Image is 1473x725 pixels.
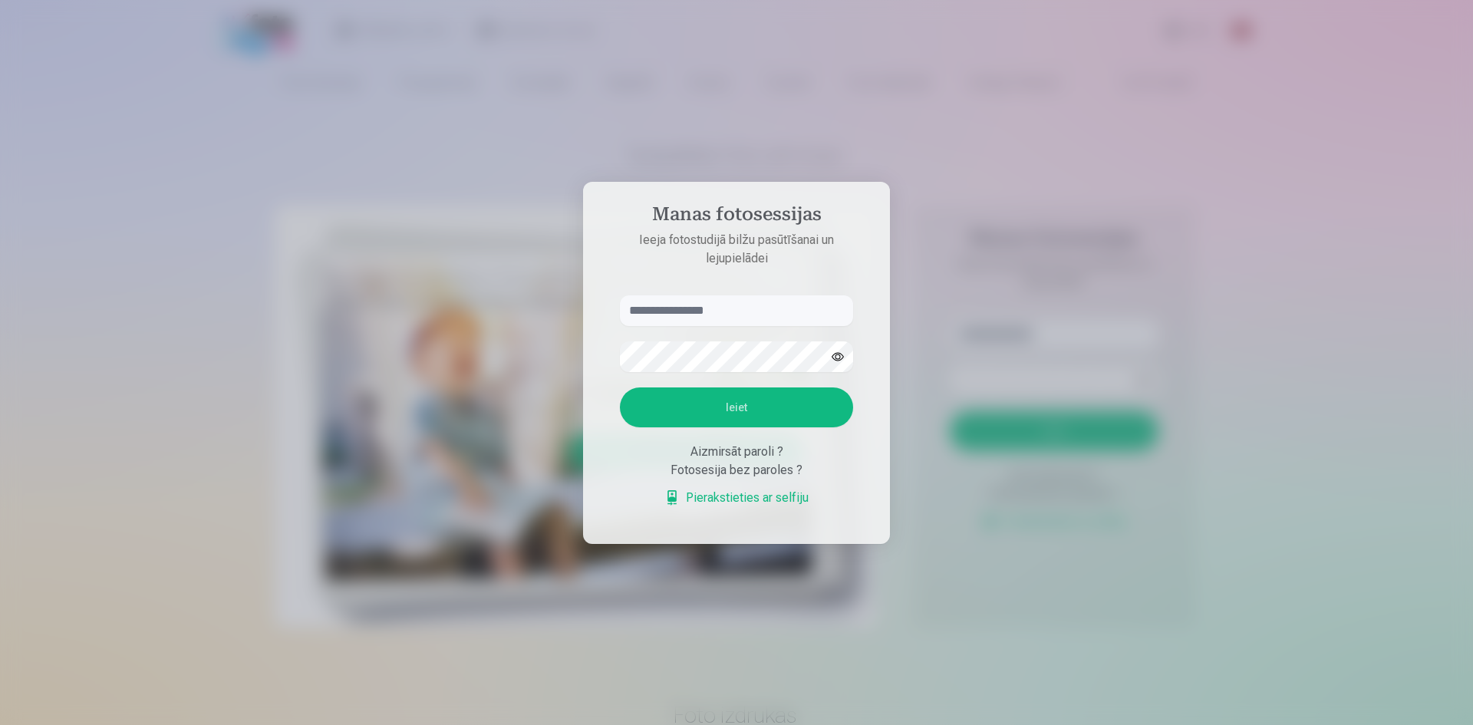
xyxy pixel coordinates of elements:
[605,231,868,268] p: Ieeja fotostudijā bilžu pasūtīšanai un lejupielādei
[664,489,809,507] a: Pierakstieties ar selfiju
[620,443,853,461] div: Aizmirsāt paroli ?
[620,387,853,427] button: Ieiet
[605,203,868,231] h4: Manas fotosessijas
[620,461,853,479] div: Fotosesija bez paroles ?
